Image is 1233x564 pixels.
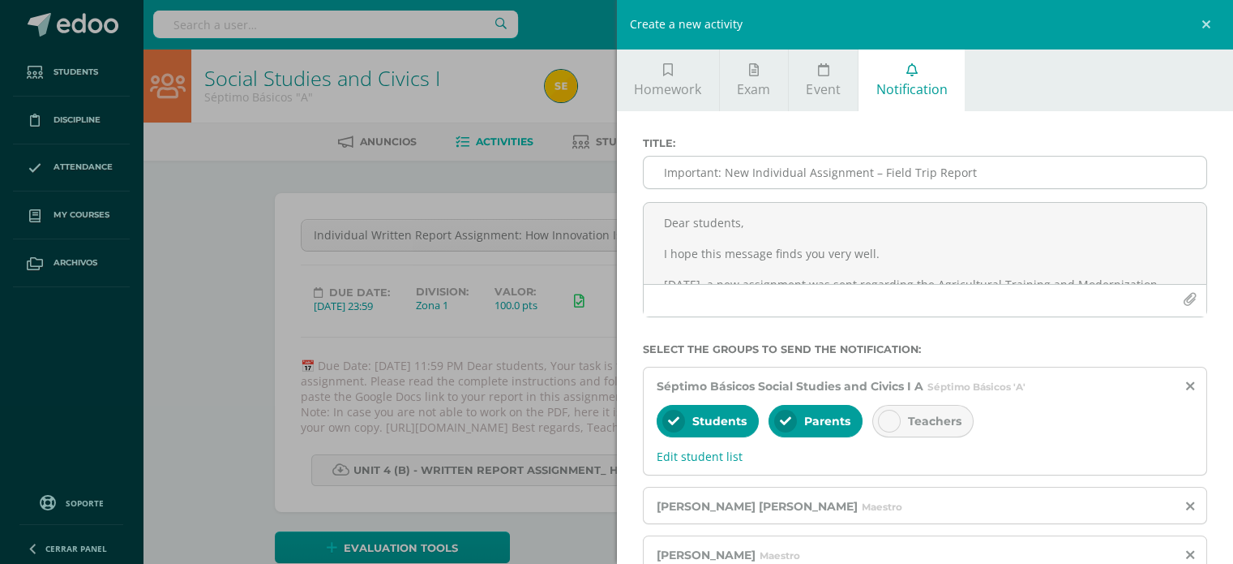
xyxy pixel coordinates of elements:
[692,414,747,428] span: Students
[617,49,719,111] a: Homework
[657,499,858,514] span: [PERSON_NAME] [PERSON_NAME]
[657,548,756,562] span: [PERSON_NAME]
[908,414,961,428] span: Teachers
[720,49,788,111] a: Exam
[760,549,800,562] span: Maestro
[806,80,840,98] span: Event
[657,379,923,394] span: Séptimo Básicos Social Studies and Civics I A
[644,203,1207,284] textarea: Dear students, I hope this message finds you very well. [DATE], a new assignment was sent regardi...
[862,501,902,513] span: Maestro
[643,343,1208,355] label: Select the groups to send the notification :
[644,157,1207,188] input: Title
[789,49,858,111] a: Event
[858,49,965,111] a: Notification
[643,137,1208,149] label: Title :
[927,381,1025,393] span: Séptimo Básicos 'A'
[634,80,701,98] span: Homework
[737,80,770,98] span: Exam
[876,80,948,98] span: Notification
[657,449,1194,464] span: Edit student list
[804,414,850,428] span: Parents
